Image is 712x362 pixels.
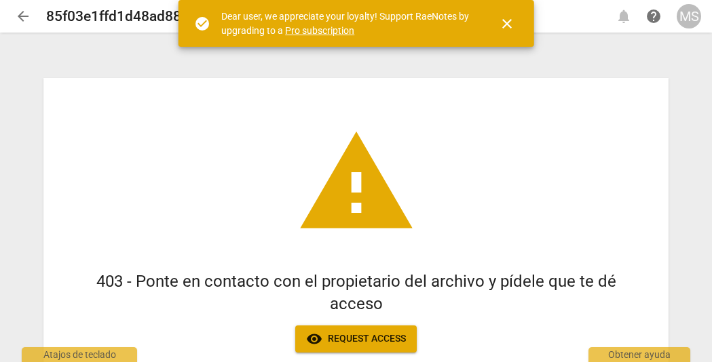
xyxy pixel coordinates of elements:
[499,16,515,32] span: close
[677,4,701,28] button: MS
[46,8,287,25] h2: 85f03e1ffd1d48ad88986916738efa8f
[22,347,137,362] div: Atajos de teclado
[306,331,406,347] span: Request access
[87,270,625,315] h1: 403 - Ponte en contacto con el propietario del archivo y pídele que te dé acceso
[15,8,31,24] span: arrow_back
[641,4,666,28] a: Obtener ayuda
[491,7,523,40] button: Cerrar
[588,347,690,362] div: Obtener ayuda
[295,325,417,353] button: Request access
[306,331,322,347] span: visibility
[194,16,210,32] span: check_circle
[295,121,417,243] span: warning
[285,25,354,36] a: Pro subscription
[645,8,662,24] span: help
[221,9,474,37] div: Dear user, we appreciate your loyalty! Support RaeNotes by upgrading to a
